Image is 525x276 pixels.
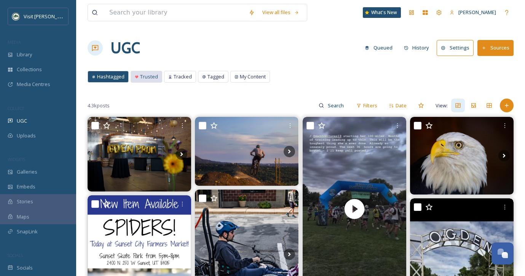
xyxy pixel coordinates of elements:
[491,242,514,265] button: Open Chat
[400,40,437,55] a: History
[24,13,72,20] span: Visit [PERSON_NAME]
[259,5,303,20] a: View all files
[195,117,298,186] img: Got caught out playing bikes a few weeks ago by pandmephotography here in #ogden ogdenbikepark #v...
[110,37,140,59] a: UGC
[8,105,24,111] span: COLLECT
[8,156,25,162] span: WIDGETS
[8,39,21,45] span: MEDIA
[17,213,29,220] span: Maps
[436,102,448,109] span: View:
[140,73,158,80] span: Trusted
[97,73,124,80] span: Hashtagged
[324,98,349,113] input: Search
[17,168,37,175] span: Galleries
[12,13,20,20] img: Unknown.png
[105,4,245,21] input: Search your library
[458,9,496,16] span: [PERSON_NAME]
[88,102,110,109] span: 4.3k posts
[17,66,42,73] span: Collections
[477,40,514,56] button: Sources
[17,183,35,190] span: Embeds
[17,117,27,124] span: UGC
[400,40,433,55] button: History
[17,51,32,58] span: Library
[437,40,474,56] button: Settings
[437,40,477,56] a: Settings
[207,73,224,80] span: Tagged
[8,252,23,258] span: SOCIALS
[446,5,500,20] a: [PERSON_NAME]
[17,228,38,235] span: SnapLink
[361,40,396,55] button: Queued
[17,198,33,205] span: Stories
[174,73,192,80] span: Tracked
[363,7,401,18] a: What's New
[361,40,400,55] a: Queued
[240,73,266,80] span: My Content
[17,132,36,139] span: Uploads
[17,81,50,88] span: Media Centres
[396,102,407,109] span: Date
[363,102,377,109] span: Filters
[88,117,191,191] img: The venue’s ready. Now we wait for the stars to arrive.✨🖤 amirjackson nurture the creative mind #...
[410,117,514,195] img: Spent a lovely late summer afternoon walking the trails and visiting the birds of prey at ogdenna...
[17,264,33,271] span: Socials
